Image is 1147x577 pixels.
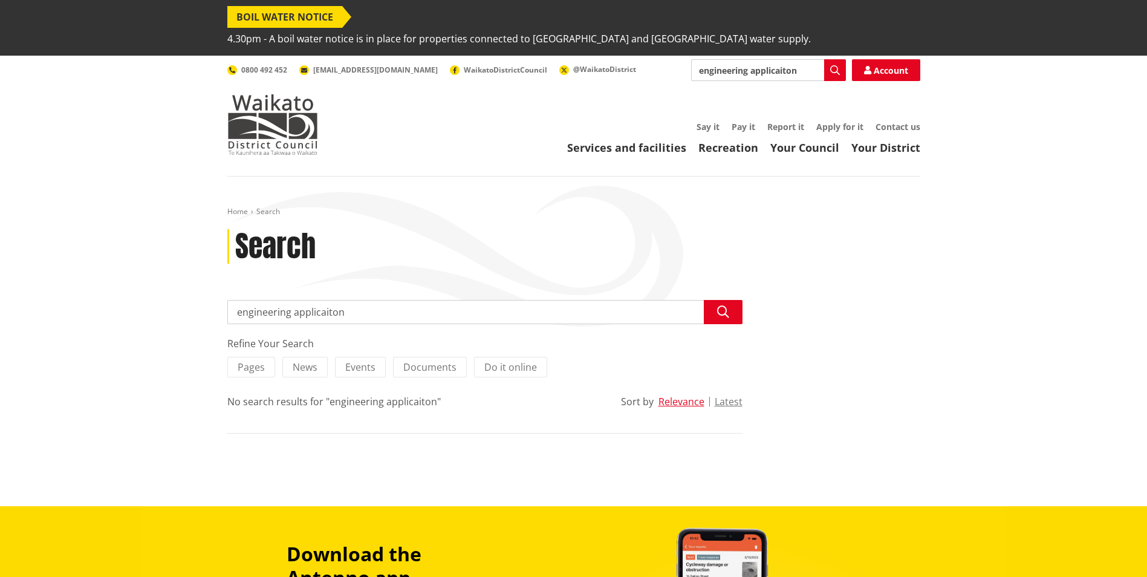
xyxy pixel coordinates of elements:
[852,59,920,81] a: Account
[816,121,863,132] a: Apply for it
[227,394,441,409] div: No search results for "engineering applicaiton"
[698,140,758,155] a: Recreation
[227,28,811,50] span: 4.30pm - A boil water notice is in place for properties connected to [GEOGRAPHIC_DATA] and [GEOGR...
[227,94,318,155] img: Waikato District Council - Te Kaunihera aa Takiwaa o Waikato
[227,65,287,75] a: 0800 492 452
[732,121,755,132] a: Pay it
[227,207,920,217] nav: breadcrumb
[715,396,742,407] button: Latest
[227,336,742,351] div: Refine Your Search
[767,121,804,132] a: Report it
[851,140,920,155] a: Your District
[235,229,316,264] h1: Search
[227,6,342,28] span: BOIL WATER NOTICE
[227,300,742,324] input: Search input
[484,360,537,374] span: Do it online
[573,64,636,74] span: @WaikatoDistrict
[464,65,547,75] span: WaikatoDistrictCouncil
[770,140,839,155] a: Your Council
[567,140,686,155] a: Services and facilities
[227,206,248,217] a: Home
[238,360,265,374] span: Pages
[256,206,280,217] span: Search
[697,121,720,132] a: Say it
[313,65,438,75] span: [EMAIL_ADDRESS][DOMAIN_NAME]
[299,65,438,75] a: [EMAIL_ADDRESS][DOMAIN_NAME]
[559,64,636,74] a: @WaikatoDistrict
[403,360,457,374] span: Documents
[658,396,704,407] button: Relevance
[621,394,654,409] div: Sort by
[450,65,547,75] a: WaikatoDistrictCouncil
[691,59,846,81] input: Search input
[241,65,287,75] span: 0800 492 452
[345,360,375,374] span: Events
[293,360,317,374] span: News
[876,121,920,132] a: Contact us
